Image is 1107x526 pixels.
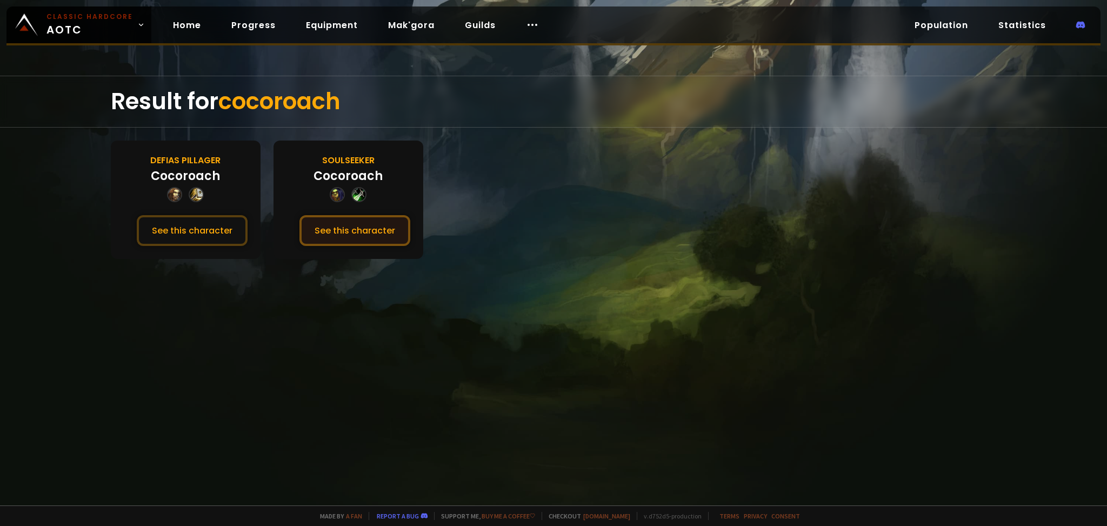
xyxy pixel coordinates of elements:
[314,167,383,185] div: Cocoroach
[299,215,410,246] button: See this character
[46,12,133,22] small: Classic Hardcore
[137,215,248,246] button: See this character
[719,512,739,520] a: Terms
[744,512,767,520] a: Privacy
[990,14,1055,36] a: Statistics
[456,14,504,36] a: Guilds
[906,14,977,36] a: Population
[46,12,133,38] span: AOTC
[111,76,996,127] div: Result for
[482,512,535,520] a: Buy me a coffee
[297,14,366,36] a: Equipment
[377,512,419,520] a: Report a bug
[6,6,151,43] a: Classic HardcoreAOTC
[771,512,800,520] a: Consent
[379,14,443,36] a: Mak'gora
[637,512,702,520] span: v. d752d5 - production
[150,154,221,167] div: Defias Pillager
[542,512,630,520] span: Checkout
[218,85,341,117] span: cocoroach
[583,512,630,520] a: [DOMAIN_NAME]
[346,512,362,520] a: a fan
[151,167,220,185] div: Cocoroach
[223,14,284,36] a: Progress
[322,154,375,167] div: Soulseeker
[314,512,362,520] span: Made by
[434,512,535,520] span: Support me,
[164,14,210,36] a: Home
